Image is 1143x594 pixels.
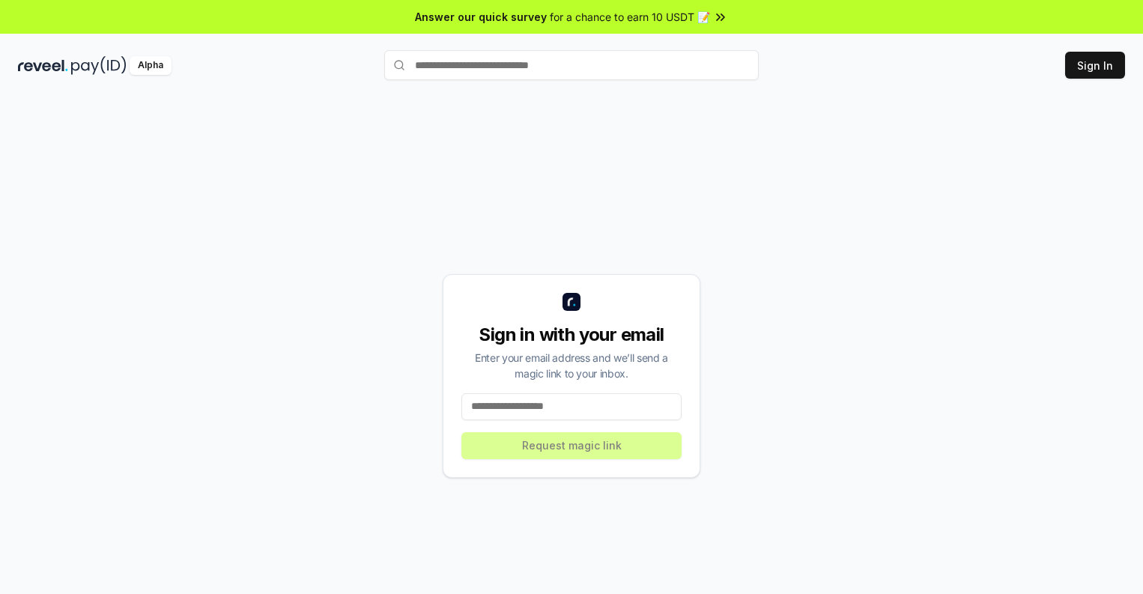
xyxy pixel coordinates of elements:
[71,56,127,75] img: pay_id
[18,56,68,75] img: reveel_dark
[550,9,710,25] span: for a chance to earn 10 USDT 📝
[461,323,682,347] div: Sign in with your email
[415,9,547,25] span: Answer our quick survey
[563,293,580,311] img: logo_small
[461,350,682,381] div: Enter your email address and we’ll send a magic link to your inbox.
[1065,52,1125,79] button: Sign In
[130,56,172,75] div: Alpha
